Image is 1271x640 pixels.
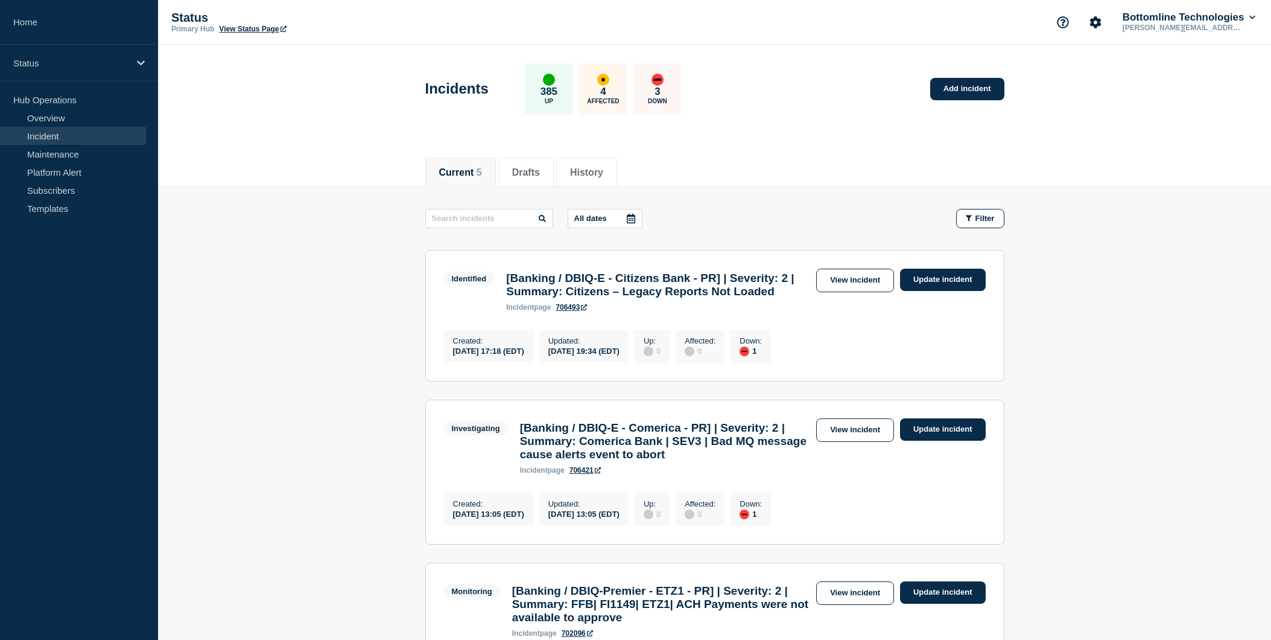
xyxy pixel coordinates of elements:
[740,336,762,345] p: Down :
[453,336,524,345] p: Created :
[685,510,694,519] div: disabled
[171,25,214,33] p: Primary Hub
[520,421,810,461] h3: [Banking / DBIQ-E - Comerica - PR] | Severity: 2 | Summary: Comerica Bank | SEV3 | Bad MQ message...
[548,345,620,356] div: [DATE] 19:34 (EDT)
[13,58,129,68] p: Status
[816,581,894,605] a: View incident
[453,499,524,508] p: Created :
[171,11,413,25] p: Status
[543,74,555,86] div: up
[900,269,986,291] a: Update incident
[548,499,620,508] p: Updated :
[655,86,660,98] p: 3
[425,80,489,97] h1: Incidents
[569,466,601,475] a: 706421
[444,584,500,598] span: Monitoring
[512,629,540,638] span: incident
[975,214,995,223] span: Filter
[1083,10,1108,35] button: Account settings
[956,209,1004,228] button: Filter
[512,629,557,638] p: page
[930,78,1004,100] a: Add incident
[574,214,607,223] p: All dates
[900,581,986,604] a: Update incident
[425,209,553,228] input: Search incidents
[506,303,534,312] span: incident
[453,508,524,519] div: [DATE] 13:05 (EDT)
[648,98,667,104] p: Down
[644,510,653,519] div: disabled
[568,209,642,228] button: All dates
[1120,24,1246,32] p: [PERSON_NAME][EMAIL_ADDRESS][PERSON_NAME][DOMAIN_NAME]
[685,508,715,519] div: 0
[685,499,715,508] p: Affected :
[740,345,762,356] div: 1
[740,510,749,519] div: down
[740,347,749,356] div: down
[644,347,653,356] div: disabled
[685,347,694,356] div: disabled
[444,421,508,435] span: Investigating
[816,269,894,292] a: View incident
[816,418,894,442] a: View incident
[548,336,620,345] p: Updated :
[453,345,524,356] div: [DATE] 17:18 (EDT)
[219,25,286,33] a: View Status Page
[506,303,551,312] p: page
[644,336,661,345] p: Up :
[600,86,606,98] p: 4
[477,167,482,178] span: 5
[597,74,609,86] div: affected
[644,499,661,508] p: Up :
[556,303,587,312] a: 706493
[520,466,548,475] span: incident
[1050,10,1076,35] button: Support
[540,86,557,98] p: 385
[512,584,810,624] h3: [Banking / DBIQ-Premier - ETZ1 - PR] | Severity: 2 | Summary: FFB| FI1149| ETZ1| ACH Payments wer...
[444,272,495,286] span: Identified
[587,98,619,104] p: Affected
[740,508,762,519] div: 1
[651,74,664,86] div: down
[512,167,540,178] button: Drafts
[548,508,620,519] div: [DATE] 13:05 (EDT)
[740,499,762,508] p: Down :
[562,629,593,638] a: 702096
[545,98,553,104] p: Up
[506,272,810,298] h3: [Banking / DBIQ-E - Citizens Bank - PR] | Severity: 2 | Summary: Citizens – Legacy Reports Not Lo...
[439,167,482,178] button: Current 5
[570,167,603,178] button: History
[685,336,715,345] p: Affected :
[685,345,715,356] div: 0
[900,418,986,441] a: Update incident
[644,345,661,356] div: 0
[1120,11,1258,24] button: Bottomline Technologies
[644,508,661,519] div: 0
[520,466,565,475] p: page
